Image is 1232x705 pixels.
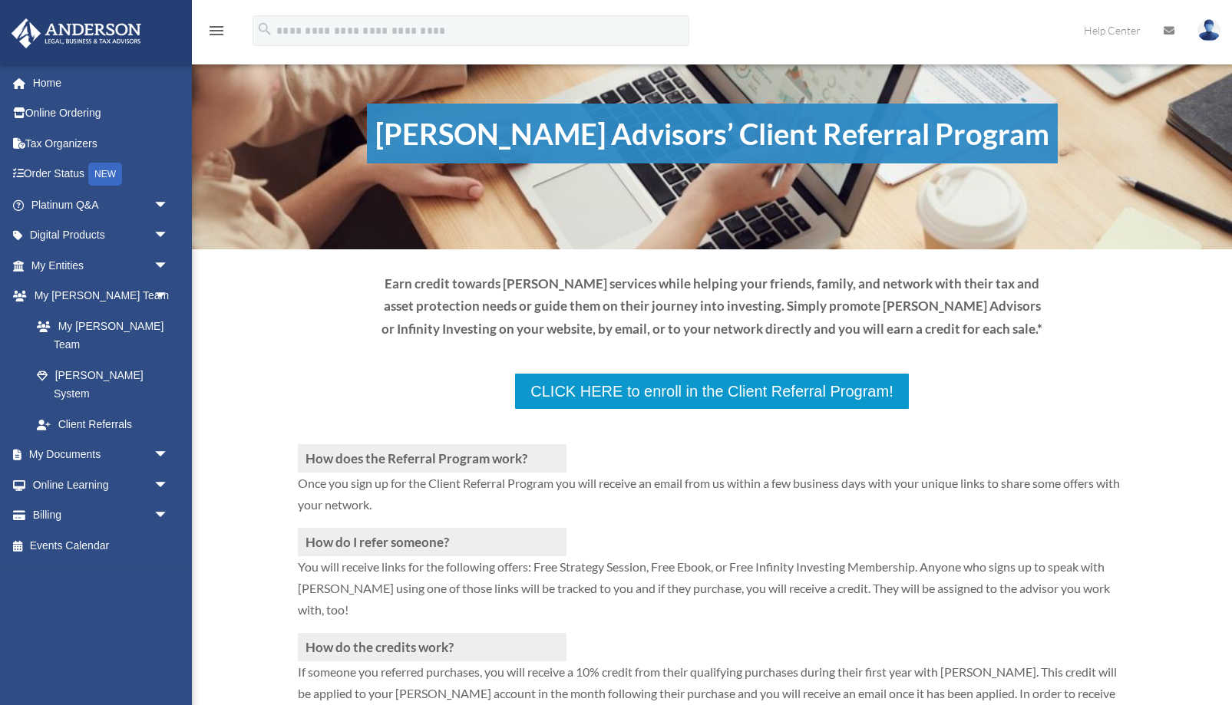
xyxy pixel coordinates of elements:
[154,250,184,282] span: arrow_drop_down
[381,272,1044,341] p: Earn credit towards [PERSON_NAME] services while helping your friends, family, and network with t...
[367,104,1058,163] h1: [PERSON_NAME] Advisors’ Client Referral Program
[207,27,226,40] a: menu
[514,372,910,410] a: CLICK HERE to enroll in the Client Referral Program!
[256,21,273,38] i: search
[11,250,192,281] a: My Entitiesarrow_drop_down
[11,500,192,531] a: Billingarrow_drop_down
[21,360,192,409] a: [PERSON_NAME] System
[7,18,146,48] img: Anderson Advisors Platinum Portal
[11,469,192,500] a: Online Learningarrow_drop_down
[11,440,192,470] a: My Documentsarrow_drop_down
[154,469,184,501] span: arrow_drop_down
[298,473,1127,528] p: Once you sign up for the Client Referral Program you will receive an email from us within a few b...
[11,281,192,311] a: My [PERSON_NAME] Teamarrow_drop_down
[154,281,184,312] span: arrow_drop_down
[11,68,192,98] a: Home
[88,163,122,186] div: NEW
[207,21,226,40] i: menu
[11,220,192,251] a: Digital Productsarrow_drop_down
[11,128,192,159] a: Tax Organizers
[154,440,184,471] span: arrow_drop_down
[154,500,184,532] span: arrow_drop_down
[154,220,184,252] span: arrow_drop_down
[298,444,566,473] h3: How does the Referral Program work?
[298,556,1127,633] p: You will receive links for the following offers: Free Strategy Session, Free Ebook, or Free Infin...
[11,189,192,220] a: Platinum Q&Aarrow_drop_down
[21,311,192,360] a: My [PERSON_NAME] Team
[298,633,566,661] h3: How do the credits work?
[21,409,184,440] a: Client Referrals
[1197,19,1220,41] img: User Pic
[154,189,184,221] span: arrow_drop_down
[298,528,566,556] h3: How do I refer someone?
[11,530,192,561] a: Events Calendar
[11,159,192,190] a: Order StatusNEW
[11,98,192,129] a: Online Ordering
